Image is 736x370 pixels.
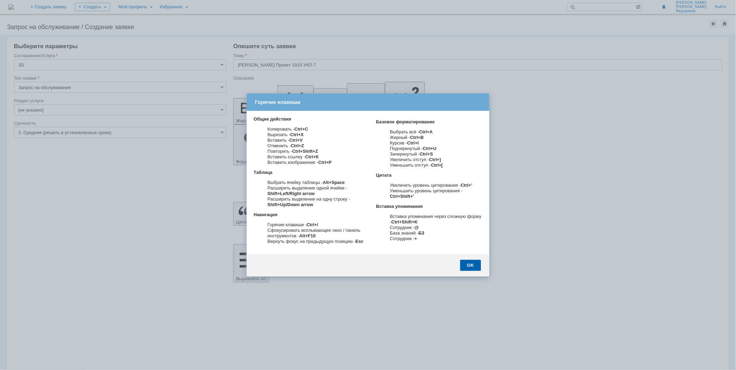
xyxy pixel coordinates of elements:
[431,162,443,168] b: Ctrl+[
[390,183,482,188] li: Увеличить уровень цитирования -
[254,170,272,175] b: Таблица
[268,154,376,160] li: Вставить ссылку -
[390,151,482,157] li: Зачеркнутый -
[292,149,318,154] b: Ctrl+Shift+Z
[254,212,278,217] b: Навигация
[323,180,345,185] b: Alt+Space
[268,149,376,154] li: Повторить -
[268,202,313,207] b: Shift+Up/Down arrow
[268,196,376,208] li: Расширить выделение на одну строку -
[268,126,376,132] li: Копировать -
[376,173,392,178] b: Цитата
[318,160,332,165] b: Ctrl+P
[390,236,482,241] li: Сотрудник -
[390,194,414,199] b: Ctrl+Shift+'
[295,126,308,132] b: Ctrl+C
[268,222,376,228] li: Горячие клавиши -
[414,225,419,230] b: @
[268,143,376,149] li: Отменить -
[268,132,376,138] li: Вырезать -
[268,160,376,165] li: Вставить изображение -
[305,154,319,159] b: Ctrl+K
[3,3,91,14] span: Выгрузить из Теклы в Невис из модели 502б_19.02 стадии 13.
[390,157,482,162] li: Увеличить отступ -
[390,225,482,230] li: Сотрудник -
[376,204,423,209] b: Вставка упоминания
[419,230,424,236] b: БЗ
[390,135,482,140] li: Жирный -
[419,129,433,134] b: Ctrl+A
[429,157,441,162] b: Ctrl+]
[289,138,303,143] b: Ctrl+V
[410,135,423,140] b: Ctrl+B
[390,214,482,225] li: Вставка упоминания через сложную форму -
[247,94,489,111] div: Горячие клавиши
[254,116,291,122] b: Общие действия
[390,162,482,168] li: Уменьшить отступ -
[461,183,472,188] b: Ctrl+'
[390,230,482,236] li: База знаний -
[390,188,482,199] li: Уменьшить уровень цитирования -
[299,233,316,238] b: Alt+F10
[290,132,304,137] b: Ctrl+X
[268,191,315,196] b: Shift+Left/Right arrow
[420,151,433,157] b: Ctrl+S
[268,239,376,244] li: Вернуть фокус на предыдущую позицию -
[268,180,376,185] li: Выбрать ячейку таблицы -
[392,219,418,224] b: Ctrl+Shift+K
[268,185,376,196] li: Расширить выделение одной ячейки -
[268,228,376,239] li: Сфокусировать всплывающее окно / панель инструментов -
[390,146,482,151] li: Подчеркнутый -
[307,222,318,227] b: Ctrl+/
[356,239,363,244] b: Esc
[390,129,482,135] li: Выбрать всё -
[414,236,417,241] b: +
[390,140,482,146] li: Курсив -
[268,138,376,143] li: Вставить -
[407,140,419,146] b: Ctrl+I
[376,119,435,124] b: Базовое форматирование
[291,143,304,148] b: Ctrl+Z
[423,146,436,151] b: Ctrl+U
